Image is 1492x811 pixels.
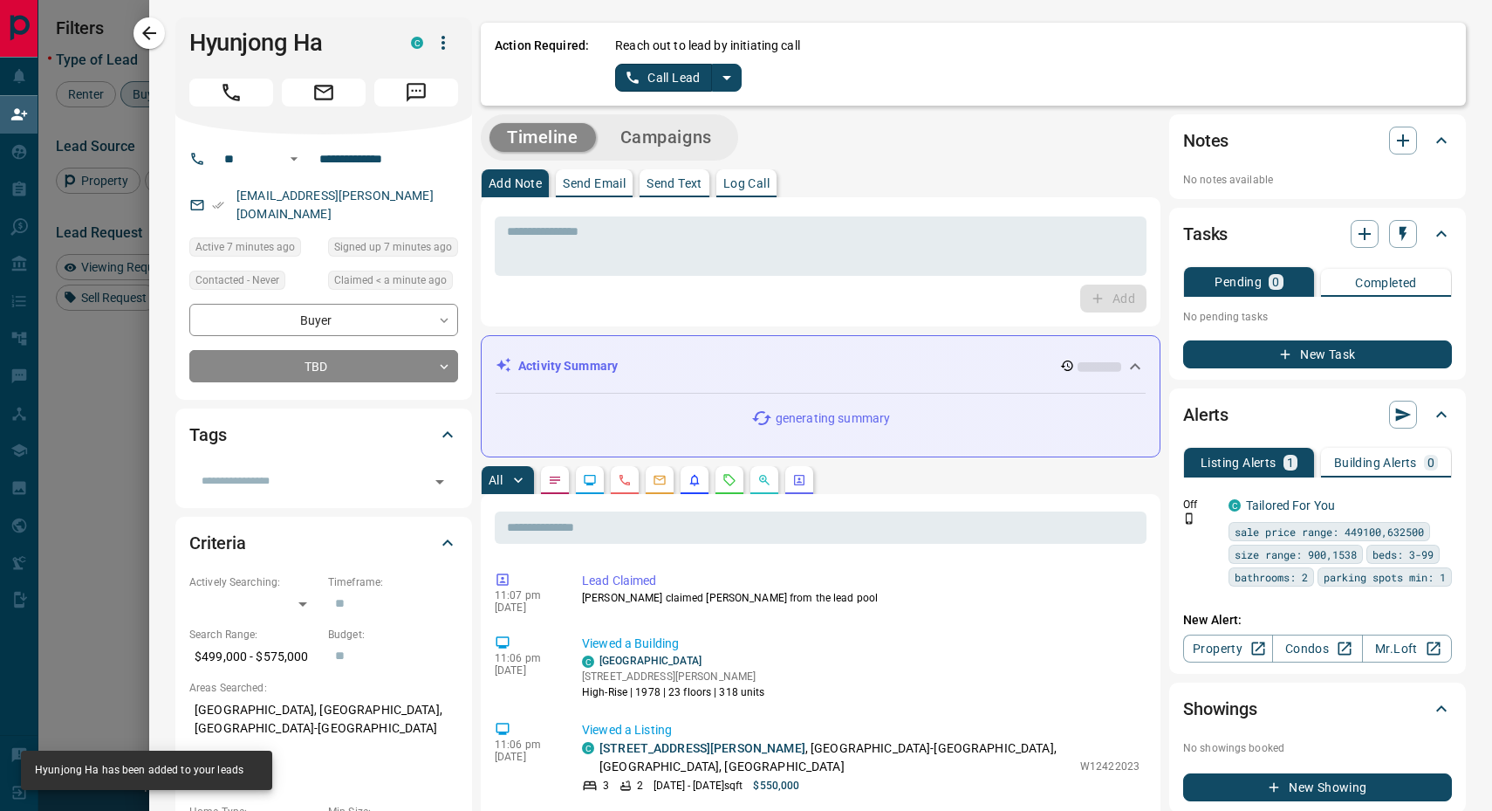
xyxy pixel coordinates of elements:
p: All [489,474,503,486]
p: Activity Summary [518,357,618,375]
span: Message [374,79,458,107]
span: Active 7 minutes ago [195,238,295,256]
a: [EMAIL_ADDRESS][PERSON_NAME][DOMAIN_NAME] [236,189,434,221]
svg: Lead Browsing Activity [583,473,597,487]
span: size range: 900,1538 [1235,546,1357,563]
div: Criteria [189,522,458,564]
span: parking spots min: 1 [1324,568,1446,586]
span: Call [189,79,273,107]
p: Building Alerts [1334,457,1417,469]
h2: Criteria [189,529,246,557]
div: Notes [1183,120,1452,162]
span: Contacted - Never [195,271,279,289]
button: New Showing [1183,773,1452,801]
p: 11:06 pm [495,739,556,751]
p: No notes available [1183,172,1452,188]
div: Buyer [189,304,458,336]
button: Open [284,148,305,169]
span: Claimed < a minute ago [334,271,447,289]
p: Actively Searching: [189,574,319,590]
span: Email [282,79,366,107]
p: [PERSON_NAME] claimed [PERSON_NAME] from the lead pool [582,590,1140,606]
h2: Notes [1183,127,1229,155]
svg: Emails [653,473,667,487]
div: Alerts [1183,394,1452,436]
p: [DATE] [495,601,556,614]
div: TBD [189,350,458,382]
span: bathrooms: 2 [1235,568,1308,586]
p: Add Note [489,177,542,189]
p: Viewed a Listing [582,721,1140,739]
div: condos.ca [582,742,594,754]
p: [DATE] [495,664,556,677]
a: Tailored For You [1246,498,1335,512]
span: Signed up 7 minutes ago [334,238,452,256]
div: Tags [189,414,458,456]
p: Listing Alerts [1201,457,1276,469]
p: Pending [1215,276,1262,288]
p: 1 [1287,457,1294,469]
h2: Showings [1183,695,1257,723]
div: Showings [1183,688,1452,730]
svg: Agent Actions [792,473,806,487]
p: Reach out to lead by initiating call [615,37,800,55]
div: split button [615,64,742,92]
p: [STREET_ADDRESS][PERSON_NAME] [582,669,765,684]
p: Motivation: [189,752,458,767]
h2: Alerts [1183,401,1229,429]
svg: Notes [548,473,562,487]
div: Tasks [1183,213,1452,255]
p: Search Range: [189,627,319,643]
p: Send Text [647,177,702,189]
p: $499,000 - $575,000 [189,643,319,671]
p: [GEOGRAPHIC_DATA], [GEOGRAPHIC_DATA], [GEOGRAPHIC_DATA]-[GEOGRAPHIC_DATA] [189,696,458,743]
p: 11:06 pm [495,652,556,664]
div: Tue Oct 14 2025 [328,237,458,262]
p: 0 [1427,457,1434,469]
a: Condos [1272,635,1362,663]
p: [DATE] - [DATE] sqft [654,778,743,794]
p: New Alert: [1183,611,1452,629]
p: Budget: [328,627,458,643]
svg: Opportunities [757,473,771,487]
div: condos.ca [411,37,423,49]
p: [DATE] [495,751,556,763]
p: Areas Searched: [189,680,458,696]
span: sale price range: 449100,632500 [1235,523,1424,540]
p: No showings booked [1183,740,1452,756]
p: Off [1183,497,1218,512]
svg: Push Notification Only [1183,512,1195,525]
p: Action Required: [495,37,589,92]
button: New Task [1183,340,1452,368]
svg: Calls [618,473,632,487]
p: , [GEOGRAPHIC_DATA]-[GEOGRAPHIC_DATA], [GEOGRAPHIC_DATA], [GEOGRAPHIC_DATA] [599,739,1071,776]
button: Timeline [489,123,596,152]
div: condos.ca [1229,499,1241,512]
p: $550,000 [753,778,799,794]
h2: Tags [189,421,226,449]
p: Lead Claimed [582,572,1140,590]
button: Campaigns [603,123,729,152]
p: Viewed a Building [582,635,1140,653]
p: 11:07 pm [495,589,556,601]
span: beds: 3-99 [1372,546,1434,563]
p: Completed [1355,277,1417,289]
svg: Listing Alerts [688,473,702,487]
p: High-Rise | 1978 | 23 floors | 318 units [582,684,765,700]
p: Send Email [563,177,626,189]
div: Hyunjong Ha has been added to your leads [35,756,243,785]
button: Call Lead [615,64,712,92]
a: Mr.Loft [1362,635,1452,663]
p: generating summary [776,409,890,428]
button: Open [428,470,452,494]
a: [STREET_ADDRESS][PERSON_NAME] [599,741,805,755]
a: [GEOGRAPHIC_DATA] [599,655,702,667]
p: No pending tasks [1183,304,1452,330]
svg: Requests [722,473,736,487]
p: 0 [1272,276,1279,288]
p: W12422023 [1080,759,1140,774]
div: Activity Summary [496,350,1146,382]
div: Tue Oct 14 2025 [328,271,458,295]
p: Timeframe: [328,574,458,590]
p: 2 [637,778,643,794]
